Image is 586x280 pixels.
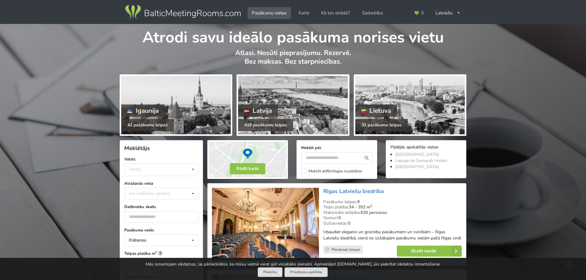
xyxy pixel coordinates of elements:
div: Igaunija [121,105,165,117]
strong: 9 [357,199,360,205]
label: Meklēt pēc [301,145,373,151]
span: 0 [421,11,424,15]
div: Pasākumu telpas: [323,199,462,205]
div: Lietuva [355,105,397,117]
sup: 2 [155,250,157,254]
a: Rīgas Latviešu biedrība [323,187,384,195]
img: Rādīt kartē [207,140,288,179]
label: Valsts [124,156,198,162]
a: Skatīt vairāk [397,246,462,257]
div: Telpu platība: [323,204,462,210]
a: Latvija 419 pasākumu telpas [237,74,349,136]
label: Atrašanās vieta [124,180,198,187]
div: Var izvēlēties vairākas [127,190,184,197]
div: Klātienes [129,238,146,243]
a: Lielupe by Semarah Hotels [395,158,447,164]
img: Baltic Meeting Rooms [124,4,242,21]
a: Karte [294,7,314,19]
div: 31 pasākumu telpas [355,119,408,131]
strong: 0 [338,215,341,221]
span: Meklētājs [124,144,150,152]
div: Maksimālā ietilpība: [323,210,462,215]
div: 419 pasākumu telpas [238,119,293,131]
a: [GEOGRAPHIC_DATA] [395,152,439,157]
strong: 34 - 352 m [349,204,372,210]
div: Valsts [129,167,141,172]
a: Kā tas strādā? [317,7,354,19]
img: Vēsturiska vieta | Rīga | Rīgas Latviešu biedrība [212,188,319,261]
a: [GEOGRAPHIC_DATA] [395,164,439,170]
p: Izbaudiet eleganci un greznību pasākumiem un svinībām – Rīgas Latviešu biedrībā, vienā no izcilāk... [323,229,462,241]
span: Pievienot izlasei [332,247,360,252]
a: Privātuma politika [285,267,328,277]
strong: 0 [348,220,350,226]
label: Pasākuma veids [124,227,198,233]
label: Meklēt atfiltrētajos rezultātos [301,169,362,174]
sup: 2 [370,203,372,208]
div: Pēdējās apskatītās vietas: [390,145,462,151]
a: Pasākumu vietas [248,7,291,19]
label: Telpas platība m [124,250,198,257]
button: Rādīt kartē [230,163,265,174]
div: Numuri: [323,215,462,221]
a: Igaunija 42 pasākumu telpas [120,74,232,136]
a: Lietuva 31 pasākumu telpas [354,74,466,136]
div: 42 pasākumu telpas [121,119,174,131]
button: Piekrītu [258,267,282,277]
div: Latvija [238,105,278,117]
h1: Atrodi savu ideālo pasākuma norises vietu [120,24,466,47]
div: Gultasvietas: [323,221,462,226]
a: Sadarbība [358,7,387,19]
strong: 630 personas [361,210,387,215]
p: Atlasi. Nosūti pieprasījumu. Rezervē. Bez maksas. Bez starpniecības. [120,49,466,72]
label: Dalībnieku skaits [124,204,198,210]
div: Latviešu [431,7,465,19]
